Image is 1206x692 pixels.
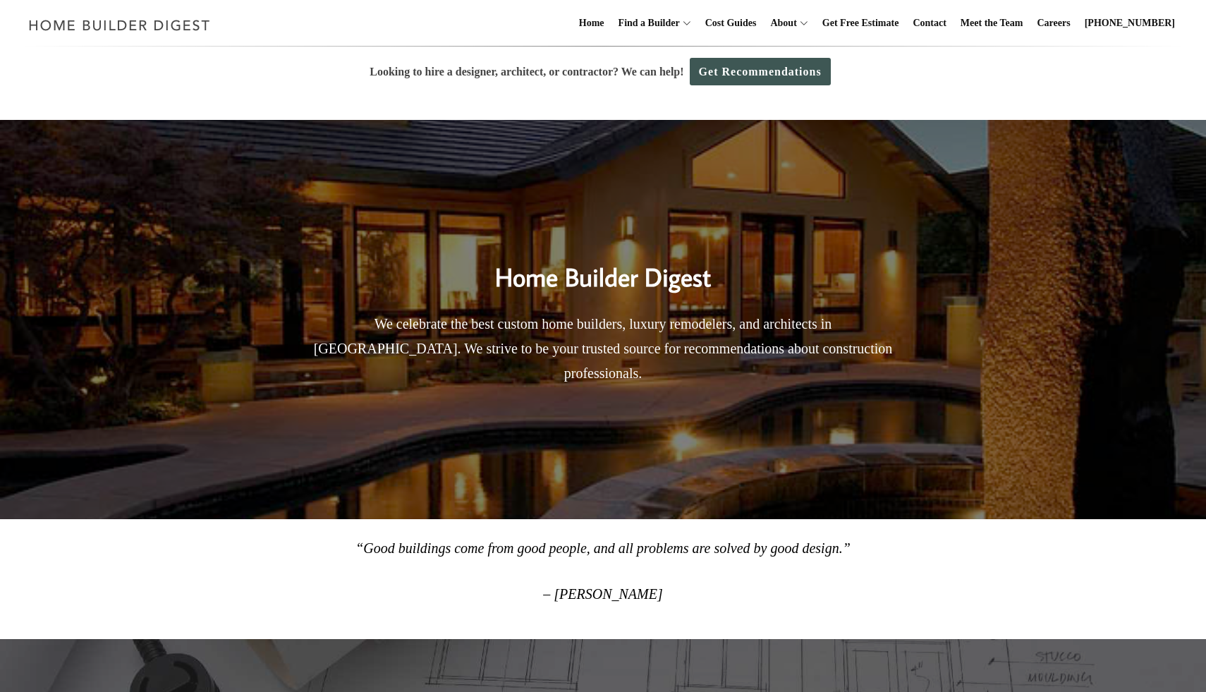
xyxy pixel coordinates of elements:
[955,1,1029,46] a: Meet the Team
[700,1,762,46] a: Cost Guides
[303,233,903,296] h2: Home Builder Digest
[573,1,610,46] a: Home
[765,1,796,46] a: About
[23,11,217,39] img: Home Builder Digest
[817,1,905,46] a: Get Free Estimate
[543,586,662,602] em: – [PERSON_NAME]
[690,58,831,85] a: Get Recommendations
[907,1,951,46] a: Contact
[613,1,680,46] a: Find a Builder
[1032,1,1076,46] a: Careers
[303,312,903,386] p: We celebrate the best custom home builders, luxury remodelers, and architects in [GEOGRAPHIC_DATA...
[1079,1,1181,46] a: [PHONE_NUMBER]
[355,540,851,556] em: “Good buildings come from good people, and all problems are solved by good design.”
